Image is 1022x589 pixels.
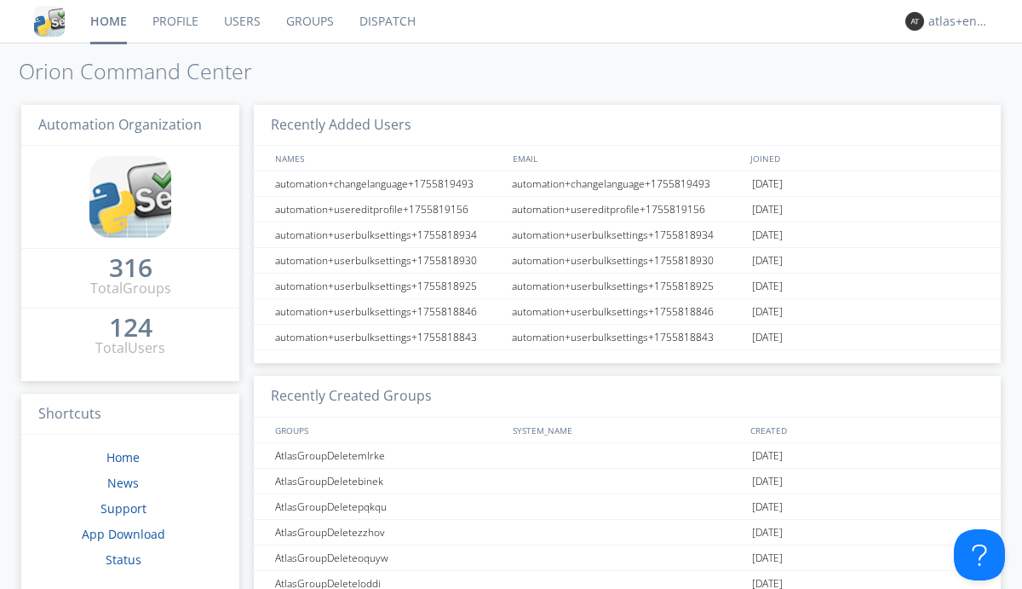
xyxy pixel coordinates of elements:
div: AtlasGroupDeletemlrke [271,443,507,468]
a: 124 [109,319,152,338]
div: AtlasGroupDeletepqkqu [271,494,507,519]
a: AtlasGroupDeletemlrke[DATE] [254,443,1001,469]
a: News [107,475,139,491]
span: [DATE] [752,197,783,222]
span: Automation Organization [38,115,202,134]
div: AtlasGroupDeleteoquyw [271,546,507,570]
span: [DATE] [752,222,783,248]
h3: Recently Created Groups [254,376,1001,418]
div: automation+changelanguage+1755819493 [508,171,748,196]
div: automation+userbulksettings+1755818843 [508,325,748,349]
div: NAMES [271,146,504,170]
a: AtlasGroupDeletepqkqu[DATE] [254,494,1001,520]
div: automation+userbulksettings+1755818843 [271,325,507,349]
a: automation+userbulksettings+1755818930automation+userbulksettings+1755818930[DATE] [254,248,1001,274]
a: Home [106,449,140,465]
div: Total Groups [90,279,171,298]
div: SYSTEM_NAME [508,418,746,442]
h3: Shortcuts [21,394,239,436]
div: 124 [109,319,152,336]
a: Support [100,500,146,517]
a: automation+userbulksettings+1755818846automation+userbulksettings+1755818846[DATE] [254,299,1001,325]
span: [DATE] [752,469,783,494]
div: automation+userbulksettings+1755818930 [508,248,748,273]
div: automation+changelanguage+1755819493 [271,171,507,196]
a: automation+usereditprofile+1755819156automation+usereditprofile+1755819156[DATE] [254,197,1001,222]
a: AtlasGroupDeletebinek[DATE] [254,469,1001,494]
div: 316 [109,259,152,276]
div: automation+usereditprofile+1755819156 [271,197,507,222]
iframe: Toggle Customer Support [954,529,1005,580]
h3: Recently Added Users [254,105,1001,147]
span: [DATE] [752,494,783,520]
div: automation+userbulksettings+1755818934 [271,222,507,247]
div: automation+userbulksettings+1755818925 [271,274,507,298]
a: automation+userbulksettings+1755818925automation+userbulksettings+1755818925[DATE] [254,274,1001,299]
div: Total Users [95,338,165,358]
div: AtlasGroupDeletezzhov [271,520,507,545]
a: automation+changelanguage+1755819493automation+changelanguage+1755819493[DATE] [254,171,1001,197]
div: automation+userbulksettings+1755818846 [271,299,507,324]
span: [DATE] [752,546,783,571]
div: AtlasGroupDeletebinek [271,469,507,494]
div: JOINED [746,146,985,170]
span: [DATE] [752,520,783,546]
div: automation+userbulksettings+1755818930 [271,248,507,273]
div: automation+userbulksettings+1755818925 [508,274,748,298]
img: cddb5a64eb264b2086981ab96f4c1ba7 [89,156,171,238]
div: CREATED [746,418,985,442]
div: automation+userbulksettings+1755818846 [508,299,748,324]
span: [DATE] [752,171,783,197]
div: automation+usereditprofile+1755819156 [508,197,748,222]
a: AtlasGroupDeletezzhov[DATE] [254,520,1001,546]
span: [DATE] [752,248,783,274]
a: Status [106,551,141,568]
span: [DATE] [752,443,783,469]
div: GROUPS [271,418,504,442]
span: [DATE] [752,274,783,299]
span: [DATE] [752,325,783,350]
span: [DATE] [752,299,783,325]
img: cddb5a64eb264b2086981ab96f4c1ba7 [34,6,65,37]
img: 373638.png [905,12,924,31]
a: automation+userbulksettings+1755818843automation+userbulksettings+1755818843[DATE] [254,325,1001,350]
a: automation+userbulksettings+1755818934automation+userbulksettings+1755818934[DATE] [254,222,1001,248]
a: App Download [82,526,165,542]
a: AtlasGroupDeleteoquyw[DATE] [254,546,1001,571]
a: 316 [109,259,152,279]
div: EMAIL [508,146,746,170]
div: atlas+english0002 [928,13,992,30]
div: automation+userbulksettings+1755818934 [508,222,748,247]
